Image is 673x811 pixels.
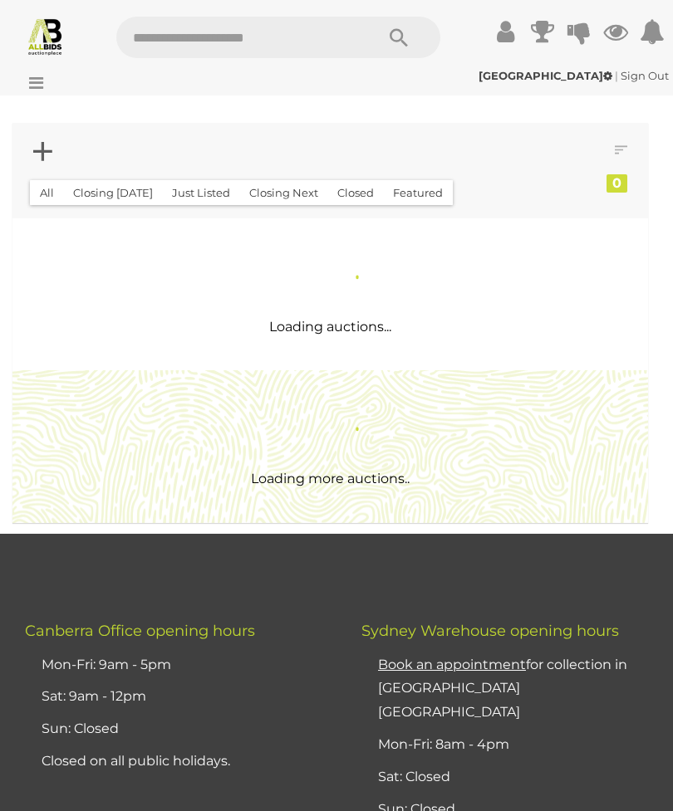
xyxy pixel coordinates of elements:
[25,622,255,640] span: Canberra Office opening hours
[239,180,328,206] button: Closing Next
[30,180,64,206] button: All
[26,17,65,56] img: Allbids.com.au
[621,69,669,82] a: Sign Out
[63,180,163,206] button: Closing [DATE]
[269,319,391,335] span: Loading auctions...
[378,657,627,721] a: Book an appointmentfor collection in [GEOGRAPHIC_DATA] [GEOGRAPHIC_DATA]
[162,180,240,206] button: Just Listed
[374,729,656,761] li: Mon-Fri: 8am - 4pm
[357,17,440,58] button: Search
[37,649,320,682] li: Mon-Fri: 9am - 5pm
[383,180,453,206] button: Featured
[327,180,384,206] button: Closed
[37,681,320,713] li: Sat: 9am - 12pm
[479,69,615,82] a: [GEOGRAPHIC_DATA]
[251,471,410,486] span: Loading more auctions..
[37,745,320,778] li: Closed on all public holidays.
[378,657,526,672] u: Book an appointment
[615,69,618,82] span: |
[37,713,320,745] li: Sun: Closed
[374,761,656,794] li: Sat: Closed
[361,622,619,640] span: Sydney Warehouse opening hours
[479,69,612,82] strong: [GEOGRAPHIC_DATA]
[607,174,627,193] div: 0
